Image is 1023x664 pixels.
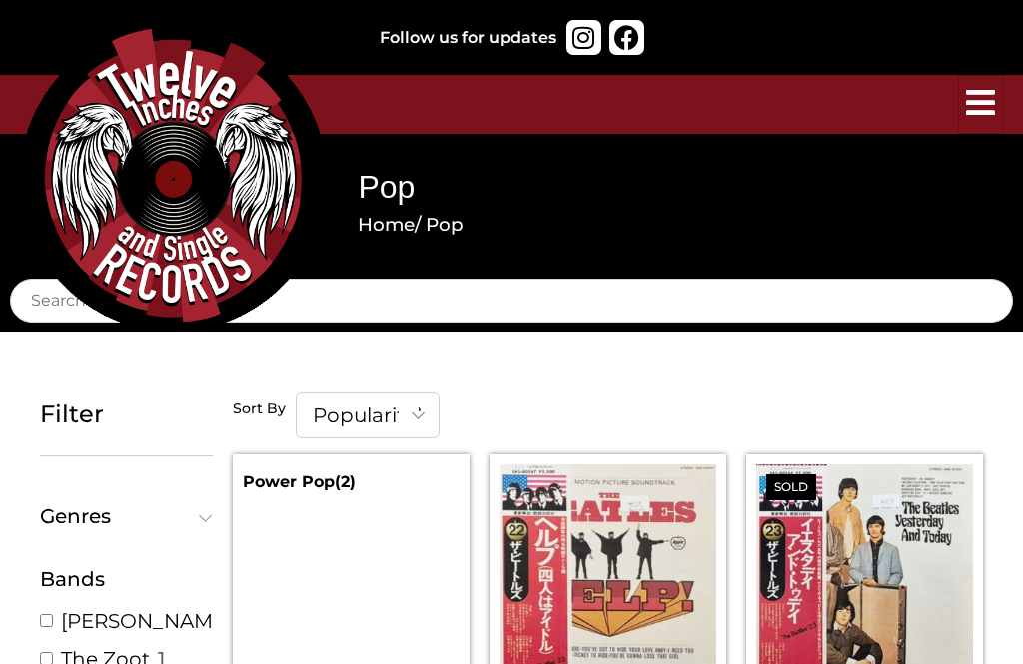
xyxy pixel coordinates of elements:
span: Sold [766,474,816,500]
nav: Breadcrumb [358,211,992,239]
span: Popularity [296,392,440,438]
h5: Filter [40,400,213,429]
div: Bands [40,564,213,594]
div: Follow us for updates [380,26,556,50]
h1: Pop [358,165,992,210]
mark: (2) [335,472,356,491]
h5: Sort By [233,400,286,418]
h2: Power Pop [243,464,460,499]
input: Search [10,279,1013,323]
a: [PERSON_NAME] [61,608,232,634]
a: Visit product category Power Pop [243,464,460,499]
span: Popularity [297,393,439,437]
button: hamburger-icon [958,75,1003,134]
span: Genres [40,506,204,526]
button: Genres [40,506,213,526]
a: Home [358,213,415,236]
